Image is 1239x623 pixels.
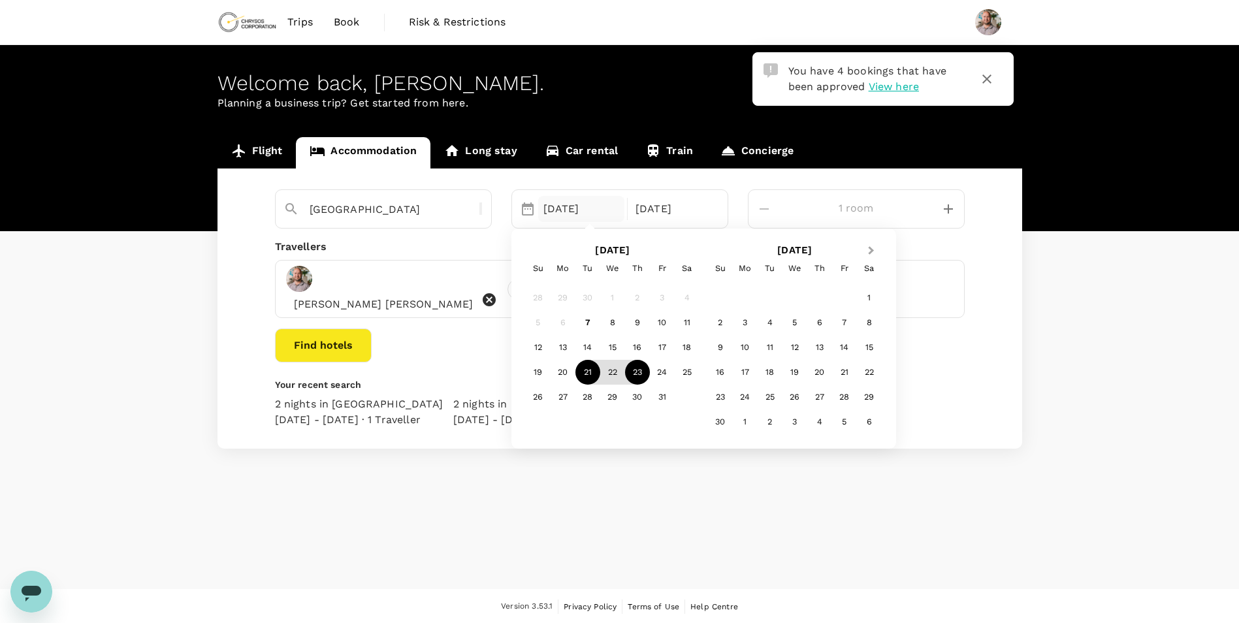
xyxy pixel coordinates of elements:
span: Book [334,14,360,30]
div: Choose Tuesday, October 21st, 2025 [575,360,600,385]
a: Flight [217,137,297,168]
p: Your recent search [275,378,965,391]
div: Friday [832,256,857,281]
div: Choose Wednesday, October 22nd, 2025 [600,360,625,385]
div: Month October, 2025 [526,285,700,409]
div: Choose Sunday, November 23rd, 2025 [708,385,733,409]
div: Choose Thursday, October 9th, 2025 [625,310,650,335]
button: Find hotels [275,328,372,362]
div: Choose Tuesday, October 7th, 2025 [575,310,600,335]
a: Help Centre [690,599,738,614]
div: Choose Friday, November 21st, 2025 [832,360,857,385]
div: Choose Thursday, December 4th, 2025 [807,409,832,434]
div: Choose Thursday, November 27th, 2025 [807,385,832,409]
div: Choose Saturday, October 25th, 2025 [675,360,700,385]
div: Choose Wednesday, November 12th, 2025 [782,335,807,360]
div: Choose Monday, December 1st, 2025 [733,409,758,434]
div: Not available Sunday, September 28th, 2025 [526,285,551,310]
input: Search cities, hotels, work locations [310,199,447,219]
p: Planning a business trip? Get started from here. [217,95,1022,111]
a: Train [632,137,707,168]
div: Choose Saturday, November 15th, 2025 [857,335,882,360]
div: Not available Monday, September 29th, 2025 [551,285,575,310]
div: Choose Thursday, November 13th, 2025 [807,335,832,360]
div: Choose Wednesday, October 8th, 2025 [600,310,625,335]
div: Choose Tuesday, October 28th, 2025 [575,385,600,409]
div: Choose Friday, November 7th, 2025 [832,310,857,335]
div: Wednesday [782,256,807,281]
div: 2 nights in [GEOGRAPHIC_DATA] [453,396,621,412]
span: Risk & Restrictions [409,14,506,30]
div: Choose Wednesday, November 19th, 2025 [782,360,807,385]
div: Choose Monday, October 13th, 2025 [551,335,575,360]
div: Choose Friday, October 24th, 2025 [650,360,675,385]
div: Choose Saturday, November 22nd, 2025 [857,360,882,385]
div: Thursday [807,256,832,281]
span: Trips [287,14,313,30]
div: Monday [551,256,575,281]
div: Travellers [275,239,965,255]
div: Choose Friday, December 5th, 2025 [832,409,857,434]
div: Not available Saturday, October 4th, 2025 [675,285,700,310]
div: Choose Wednesday, October 15th, 2025 [600,335,625,360]
span: You have 4 bookings that have been approved [788,65,946,93]
div: Choose Monday, October 20th, 2025 [551,360,575,385]
div: Choose Wednesday, November 26th, 2025 [782,385,807,409]
div: Choose Monday, November 17th, 2025 [733,360,758,385]
iframe: Button to launch messaging window [10,571,52,613]
button: Clear [479,202,482,215]
button: Next Month [862,241,883,262]
h2: [DATE] [522,244,704,256]
div: Monday [733,256,758,281]
div: Choose Friday, October 10th, 2025 [650,310,675,335]
div: Saturday [675,256,700,281]
div: Choose Friday, October 17th, 2025 [650,335,675,360]
div: Choose Saturday, October 11th, 2025 [675,310,700,335]
div: Choose Tuesday, December 2nd, 2025 [758,409,782,434]
div: Choose Tuesday, November 4th, 2025 [758,310,782,335]
div: 2 nights in [GEOGRAPHIC_DATA] [275,396,443,412]
div: Not available Tuesday, September 30th, 2025 [575,285,600,310]
div: Choose Sunday, November 9th, 2025 [708,335,733,360]
a: Long stay [430,137,530,168]
div: Friday [650,256,675,281]
div: Welcome back , [PERSON_NAME] . [217,71,1022,95]
a: Accommodation [296,137,430,168]
div: Choose Saturday, November 29th, 2025 [857,385,882,409]
img: avatar-689d4583424ee.jpeg [286,266,312,292]
span: Privacy Policy [564,602,617,611]
div: Choose Monday, November 3rd, 2025 [733,310,758,335]
div: [DATE] - [DATE] · 1 Traveller [453,412,621,428]
div: Not available Sunday, October 5th, 2025 [526,310,551,335]
div: [DATE] [538,196,625,222]
span: Terms of Use [628,602,679,611]
div: Choose Sunday, November 16th, 2025 [708,360,733,385]
div: Choose Tuesday, November 25th, 2025 [758,385,782,409]
div: Choose Thursday, November 20th, 2025 [807,360,832,385]
div: Choose Wednesday, October 29th, 2025 [600,385,625,409]
div: Tuesday [758,256,782,281]
img: Chrysos Corporation [217,8,278,37]
div: Not available Thursday, October 2nd, 2025 [625,285,650,310]
div: Choose Tuesday, November 11th, 2025 [758,335,782,360]
div: Choose Saturday, November 1st, 2025 [857,285,882,310]
div: Sunday [708,256,733,281]
a: Terms of Use [628,599,679,614]
div: Saturday [857,256,882,281]
div: Choose Sunday, October 19th, 2025 [526,360,551,385]
button: decrease [941,201,956,217]
span: Version 3.53.1 [501,600,553,613]
a: Car rental [531,137,632,168]
span: Help Centre [690,602,738,611]
div: [PERSON_NAME] [PERSON_NAME] [286,266,497,312]
div: Wednesday [600,256,625,281]
div: Choose Thursday, November 6th, 2025 [807,310,832,335]
span: View here [869,80,919,93]
a: Privacy Policy [564,599,617,614]
div: Choose Monday, November 10th, 2025 [733,335,758,360]
div: Not available Monday, October 6th, 2025 [551,310,575,335]
div: Thursday [625,256,650,281]
div: Choose Wednesday, December 3rd, 2025 [782,409,807,434]
span: [PERSON_NAME] [PERSON_NAME] [286,298,481,310]
div: Choose Friday, November 14th, 2025 [832,335,857,360]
